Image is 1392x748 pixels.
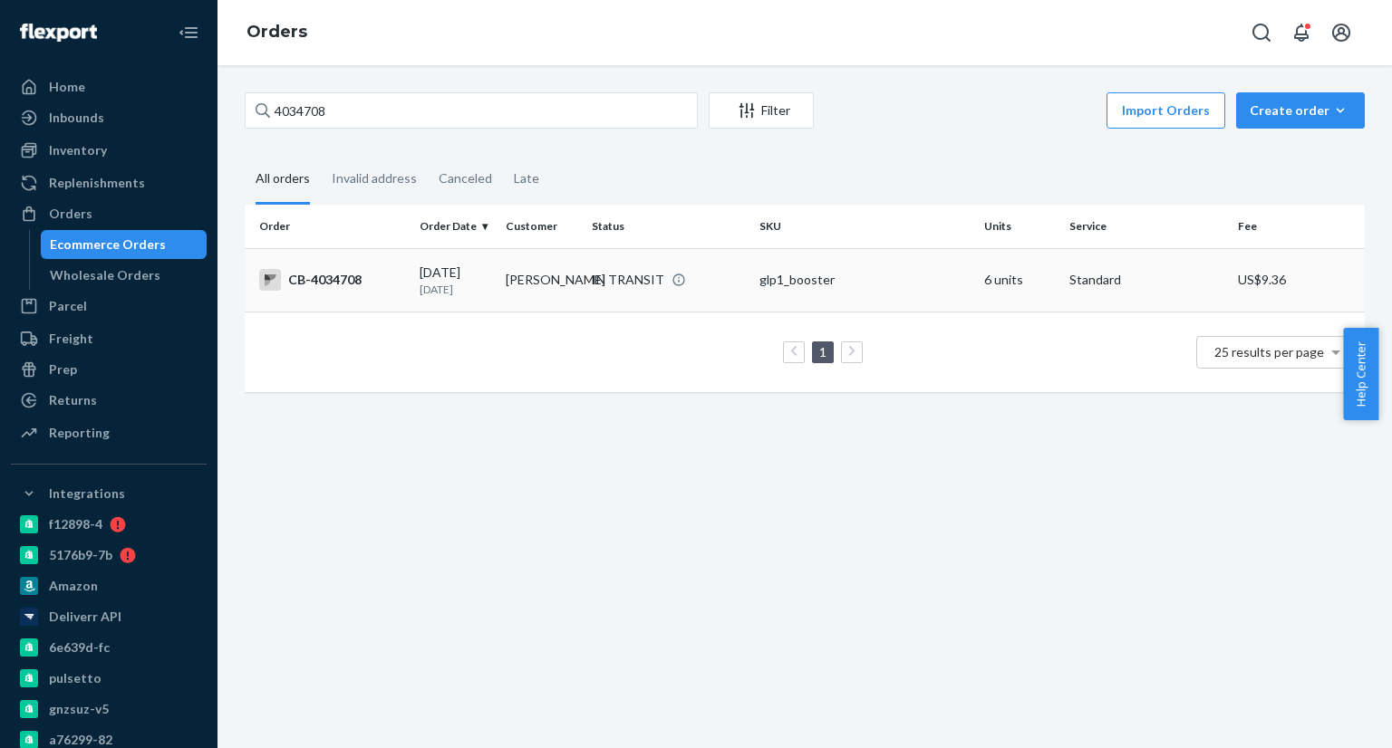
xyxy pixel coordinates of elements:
div: [DATE] [420,264,491,297]
td: [PERSON_NAME] [498,248,585,312]
a: Deliverr API [11,602,207,631]
button: Close Navigation [170,14,207,51]
td: 6 units [977,248,1063,312]
div: Parcel [49,297,87,315]
div: Customer [506,218,577,234]
div: Invalid address [332,155,417,202]
p: Standard [1069,271,1223,289]
div: Inbounds [49,109,104,127]
span: 25 results per page [1214,344,1324,360]
th: Order [245,205,412,248]
div: Amazon [49,577,98,595]
div: Reporting [49,424,110,442]
a: Amazon [11,571,207,600]
div: glp1_booster [759,271,969,289]
button: Import Orders [1107,92,1225,129]
a: Inbounds [11,103,207,132]
th: Fee [1231,205,1365,248]
div: Deliverr API [49,608,121,626]
div: Home [49,78,85,96]
td: US$9.36 [1231,248,1365,312]
a: Returns [11,386,207,415]
th: Order Date [412,205,498,248]
div: Wholesale Orders [50,266,160,284]
div: 5176b9-7b [49,546,112,564]
a: Page 1 is your current page [816,344,830,360]
div: Integrations [49,484,125,503]
div: 6e639d-fc [49,638,110,657]
div: Freight [49,330,93,348]
div: Prep [49,360,77,379]
a: Wholesale Orders [41,261,208,290]
th: Status [585,205,752,248]
button: Help Center [1343,328,1378,420]
button: Create order [1236,92,1365,129]
a: Prep [11,355,207,384]
div: Canceled [439,155,492,202]
a: Inventory [11,136,207,165]
div: Orders [49,205,92,223]
div: Filter [710,101,813,120]
div: Create order [1250,101,1351,120]
img: Flexport logo [20,24,97,42]
a: Freight [11,324,207,353]
th: Units [977,205,1063,248]
input: Search orders [245,92,698,129]
button: Open notifications [1283,14,1319,51]
button: Open Search Box [1243,14,1280,51]
div: IN TRANSIT [592,271,664,289]
div: Ecommerce Orders [50,235,166,254]
div: Returns [49,391,97,409]
th: Service [1062,205,1230,248]
a: Reporting [11,418,207,447]
th: SKU [752,205,976,248]
a: f12898-4 [11,510,207,539]
a: 6e639d-fc [11,633,207,662]
div: Inventory [49,141,107,159]
a: Orders [11,199,207,228]
ol: breadcrumbs [232,6,322,59]
a: pulsetto [11,664,207,693]
div: Late [514,155,539,202]
div: Replenishments [49,174,145,192]
div: CB-4034708 [259,269,405,291]
a: Replenishments [11,168,207,197]
a: Ecommerce Orders [41,230,208,259]
div: pulsetto [49,669,101,687]
a: Home [11,72,207,101]
a: 5176b9-7b [11,541,207,570]
div: f12898-4 [49,515,102,533]
button: Integrations [11,479,207,508]
button: Filter [709,92,814,129]
div: gnzsuz-v5 [49,700,109,718]
a: Orders [246,22,307,42]
a: Parcel [11,292,207,321]
button: Open account menu [1323,14,1359,51]
a: gnzsuz-v5 [11,695,207,724]
div: All orders [256,155,310,205]
p: [DATE] [420,282,491,297]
